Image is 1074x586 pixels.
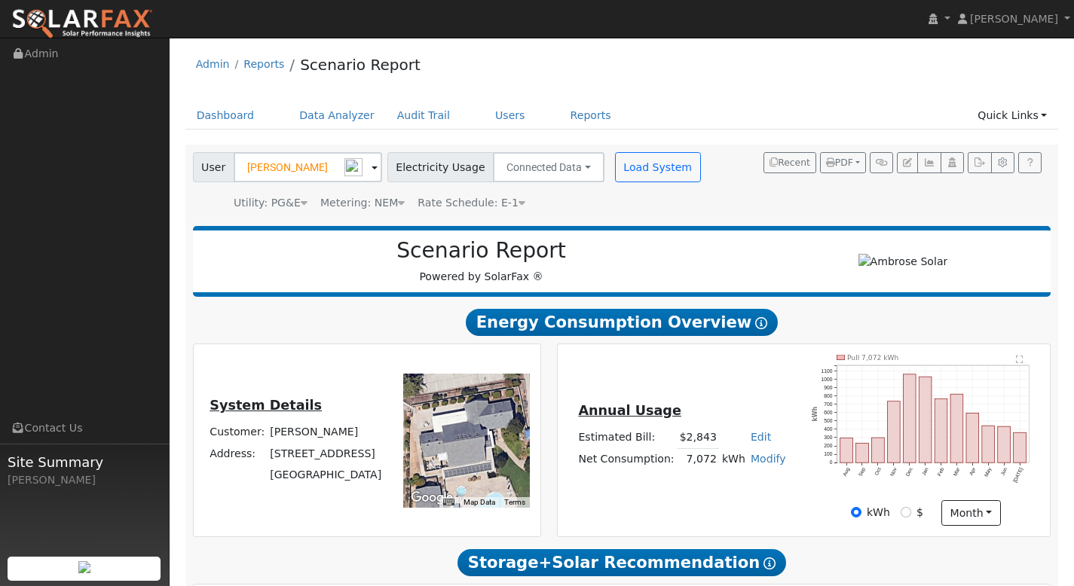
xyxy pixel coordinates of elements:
rect: onclick="" [935,399,947,463]
span: Energy Consumption Overview [466,309,778,336]
rect: onclick="" [998,426,1011,462]
text: 400 [825,426,833,432]
td: [GEOGRAPHIC_DATA] [268,464,384,485]
rect: onclick="" [856,443,869,462]
button: Login As [941,152,964,173]
td: $2,843 [677,426,719,448]
td: 7,072 [677,448,719,470]
label: kWh [867,505,890,520]
text: 0 [830,459,833,465]
text: Pull 7,072 kWh [847,353,899,362]
td: Estimated Bill: [576,426,677,448]
rect: onclick="" [950,394,963,462]
text: Feb [937,466,945,477]
a: Terms (opens in new tab) [504,498,525,506]
img: SolarFax [11,8,153,40]
text: 300 [825,435,833,440]
rect: onclick="" [840,438,853,463]
img: npw-badge-icon-locked.svg [344,158,363,176]
span: Storage+Solar Recommendation [457,549,786,576]
a: Edit [751,431,771,443]
button: Map Data [464,497,495,508]
rect: onclick="" [904,374,916,462]
rect: onclick="" [1014,432,1027,462]
a: Open this area in Google Maps (opens a new window) [407,488,457,508]
text: Nov [889,466,898,477]
text: 500 [825,418,833,423]
button: Keyboard shortcuts [443,497,454,508]
rect: onclick="" [919,377,932,462]
text: 600 [825,410,833,415]
button: Edit User [897,152,918,173]
a: Reports [243,58,284,70]
img: retrieve [78,561,90,573]
a: Help Link [1018,152,1042,173]
u: System Details [210,398,322,413]
div: Utility: PG&E [234,195,308,211]
td: Net Consumption: [576,448,677,470]
td: Customer: [207,422,268,443]
text: Apr [968,466,978,477]
rect: onclick="" [966,414,979,463]
span: User [193,152,234,182]
text: 800 [825,393,833,398]
a: Audit Trail [386,102,461,130]
i: Show Help [763,557,776,569]
rect: onclick="" [872,438,885,462]
text: Dec [905,466,914,477]
button: PDF [820,152,866,173]
input: kWh [851,507,861,517]
text:  [1016,355,1023,363]
a: Scenario Report [300,56,421,74]
h2: Scenario Report [208,238,754,264]
label: $ [916,505,923,520]
rect: onclick="" [888,401,901,462]
span: Alias: HE1 [418,197,525,209]
button: Multi-Series Graph [917,152,941,173]
a: Dashboard [185,102,266,130]
a: Quick Links [966,102,1058,130]
a: Users [484,102,537,130]
u: Annual Usage [578,403,681,418]
text: 100 [825,451,833,456]
text: [DATE] [1012,466,1024,484]
span: [PERSON_NAME] [970,13,1058,25]
div: [PERSON_NAME] [8,472,161,488]
button: Recent [763,152,816,173]
text: kWh [812,406,819,421]
a: Admin [196,58,230,70]
img: Google [407,488,457,508]
i: Show Help [755,317,767,329]
text: 900 [825,385,833,390]
span: PDF [826,157,853,168]
button: Load System [615,152,701,182]
text: Sep [858,466,867,477]
td: [STREET_ADDRESS] [268,443,384,464]
text: Oct [874,466,882,476]
a: Modify [751,453,786,465]
text: Aug [842,466,851,477]
text: 1100 [822,368,833,374]
text: 1000 [822,377,833,382]
td: kWh [719,448,748,470]
div: Powered by SolarFax ® [200,238,763,285]
text: Jun [1000,466,1008,476]
text: 200 [825,443,833,448]
text: 700 [825,401,833,407]
button: Export Interval Data [968,152,991,173]
button: Connected Data [493,152,604,182]
button: Settings [991,152,1014,173]
div: Metering: NEM [320,195,405,211]
button: month [941,500,1001,526]
img: Ambrose Solar [858,254,948,270]
td: Address: [207,443,268,464]
input: Select a User [234,152,382,182]
a: Data Analyzer [288,102,386,130]
text: May [984,466,993,478]
span: Site Summary [8,452,161,472]
span: Electricity Usage [387,152,494,182]
button: Generate Report Link [870,152,893,173]
rect: onclick="" [982,426,995,462]
input: $ [901,507,911,517]
a: Reports [559,102,623,130]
